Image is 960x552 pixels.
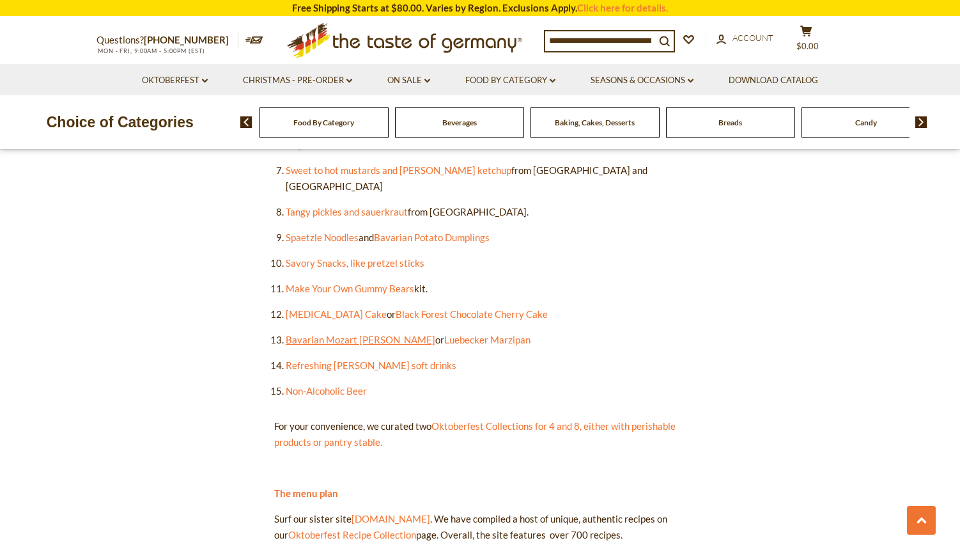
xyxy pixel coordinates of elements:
a: Non-Alcoholic Beer [286,385,367,397]
img: previous arrow [240,116,252,128]
span: MON - FRI, 9:00AM - 5:00PM (EST) [97,47,205,54]
button: $0.00 [787,25,825,57]
a: Bavarian Mozart [PERSON_NAME] [286,334,435,345]
a: Seasons & Occasions [591,74,693,88]
a: Beverages [442,118,477,127]
a: Oktoberfest Collections for 4 and 8, either with perishable products or pantry stable. [274,420,676,448]
p: Surf our sister site . We have compiled a host of unique, authentic recipes on our page. Overall,... [274,511,686,543]
p: Questions? [97,32,238,49]
a: Make Your Own Gummy Bears [286,283,414,294]
a: Bavarian Potato Dumplings [374,232,490,243]
a: Baking, Cakes, Desserts [555,118,635,127]
a: [DOMAIN_NAME] [352,513,430,524]
a: The menu plan [274,487,338,499]
a: Sweet to hot mustards and [PERSON_NAME] ketchup [286,164,511,176]
a: Luebecker Marzipan [444,334,530,345]
a: [PHONE_NUMBER] [144,34,229,45]
a: Black Forest Chocolate Cherry Cake [396,308,548,320]
li: or [286,332,686,348]
a: Click here for details. [577,2,668,13]
a: Savory Snacks, like pretzel sticks [286,257,424,269]
span: $0.00 [796,41,819,51]
a: Refreshing [PERSON_NAME] soft drinks [286,359,456,371]
a: Christmas - PRE-ORDER [243,74,352,88]
a: Breads [718,118,742,127]
a: Oktoberfest Recipe Collection [288,529,416,540]
a: Candy [855,118,877,127]
li: and [286,230,686,246]
a: [MEDICAL_DATA] Cake [286,308,387,320]
a: Account [716,31,773,45]
li: from [GEOGRAPHIC_DATA] and [GEOGRAPHIC_DATA] [286,162,686,194]
a: Oktoberfest [142,74,208,88]
a: Food By Category [465,74,555,88]
a: Spaetzle Noodles [286,232,359,243]
a: Food By Category [293,118,354,127]
li: from [GEOGRAPHIC_DATA]. [286,204,686,220]
span: Account [732,33,773,43]
p: For your convenience, we curated two [274,418,686,450]
a: On Sale [387,74,430,88]
img: next arrow [915,116,927,128]
li: kit. [286,281,686,297]
li: or [286,306,686,322]
a: Tangy pickles and sauerkraut [286,206,408,217]
a: Download Catalog [729,74,818,88]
